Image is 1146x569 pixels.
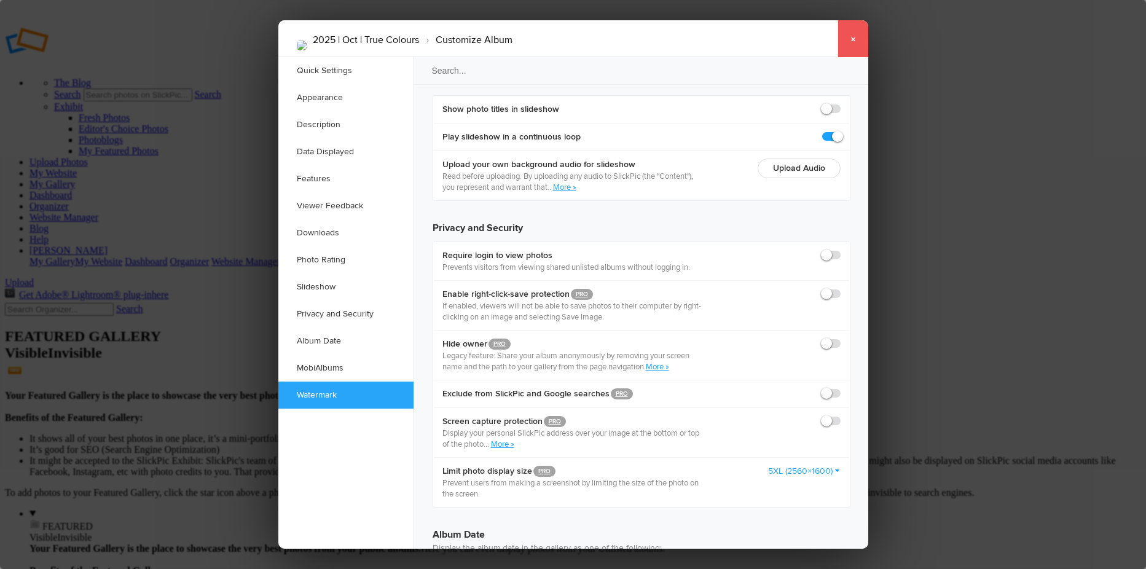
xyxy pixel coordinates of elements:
h3: Album Date [433,517,850,542]
span: .. [547,182,553,192]
a: More » [553,182,576,192]
a: PRO [571,289,593,300]
b: Hide owner [442,338,701,350]
p: If enabled, viewers will not be able to save photos to their computer by right-clicking on an ima... [442,300,701,323]
a: Viewer Feedback [278,192,414,219]
a: Album Date [278,328,414,355]
li: Customize Album [419,29,512,50]
b: Play slideshow in a continuous loop [442,131,581,143]
a: Features [278,165,414,192]
p: Display the album date in the gallery as one of the following: [433,542,850,554]
a: PRO [533,466,555,477]
sp-upload-button: Upload Audio [758,159,841,178]
a: Watermark [278,382,414,409]
a: Privacy and Security [278,300,414,328]
p: Prevents visitors from viewing shared unlisted albums without logging in. [442,262,690,273]
b: Limit photo display size [442,465,701,477]
a: Quick Settings [278,57,414,84]
p: Prevent users from making a screenshot by limiting the size of the photo on the screen. [442,477,701,500]
b: Require login to view photos [442,249,690,262]
input: Search... [413,57,870,85]
a: PRO [611,388,633,399]
a: PRO [544,416,566,427]
a: MobiAlbums [278,355,414,382]
h3: Privacy and Security [433,211,850,235]
a: Data Displayed [278,138,414,165]
a: More » [646,362,669,372]
b: Exclude from SlickPic and Google searches [442,388,633,400]
a: Upload Audio [773,163,825,173]
a: PRO [489,339,511,350]
a: × [838,20,868,57]
img: DSC00573.jpg [297,41,307,50]
a: 5XL (2560×1600) [768,465,841,477]
li: 2025 | Oct | True Colours [313,29,419,50]
b: Enable right-click-save protection [442,288,701,300]
a: Description [278,111,414,138]
a: Slideshow [278,273,414,300]
a: More » [491,439,514,449]
b: Upload your own background audio for slideshow [442,159,701,171]
b: Show photo titles in slideshow [442,103,559,116]
p: Display your personal SlickPic address over your image at the bottom or top of the photo [442,428,701,450]
a: Photo Rating [278,246,414,273]
a: Downloads [278,219,414,246]
a: Appearance [278,84,414,111]
p: Legacy feature: Share your album anonymously by removing your screen name and the path to your ga... [442,350,701,372]
p: Read before uploading. By uploading any audio to SlickPic (the "Content"), you represent and warr... [442,171,701,193]
span: ... [484,439,491,449]
b: Screen capture protection [442,415,701,428]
